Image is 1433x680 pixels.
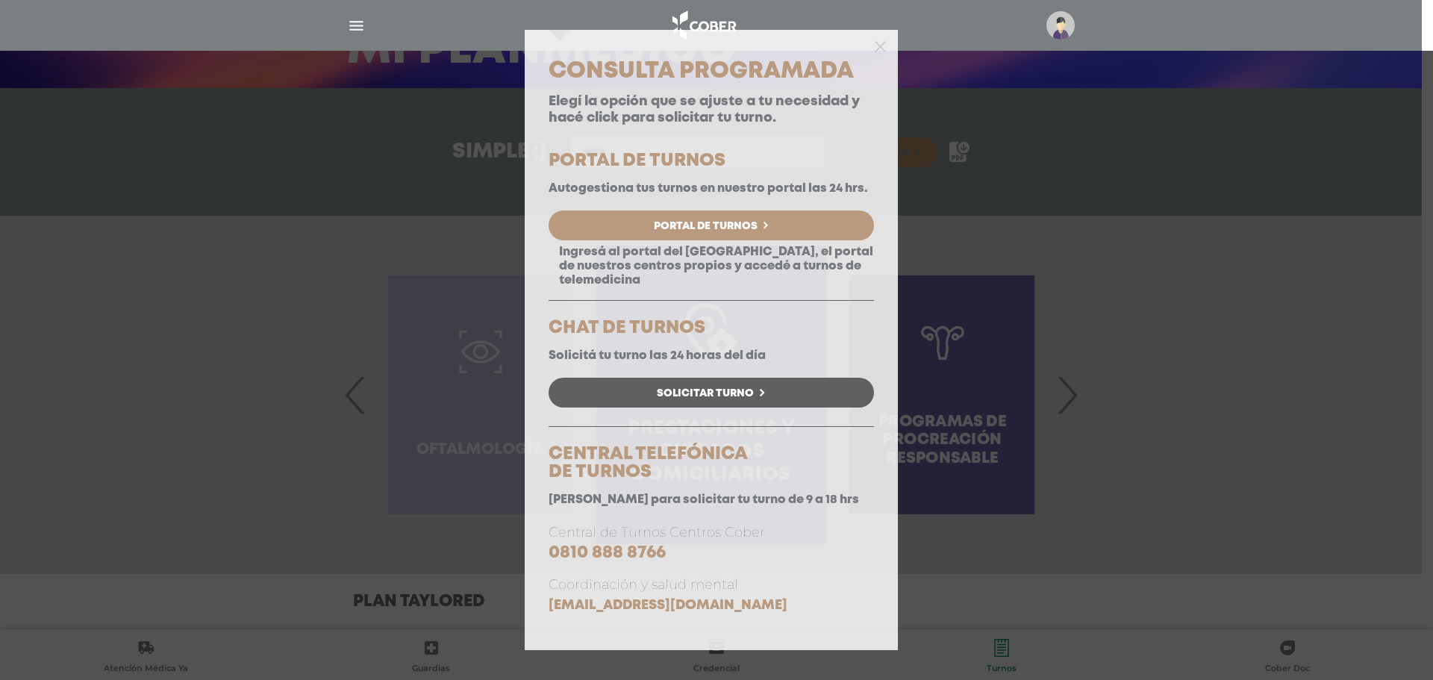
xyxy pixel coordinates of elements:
[549,378,874,408] a: Solicitar Turno
[657,388,754,399] span: Solicitar Turno
[549,523,874,564] p: Central de Turnos Centros Cober
[549,493,874,507] p: [PERSON_NAME] para solicitar tu turno de 9 a 18 hrs
[654,221,758,231] span: Portal de Turnos
[549,61,854,81] span: Consulta Programada
[549,446,874,481] h5: CENTRAL TELEFÓNICA DE TURNOS
[549,349,874,363] p: Solicitá tu turno las 24 horas del día
[549,245,874,288] p: Ingresá al portal del [GEOGRAPHIC_DATA], el portal de nuestros centros propios y accedé a turnos ...
[549,94,874,126] p: Elegí la opción que se ajuste a tu necesidad y hacé click para solicitar tu turno.
[549,319,874,337] h5: CHAT DE TURNOS
[549,181,874,196] p: Autogestiona tus turnos en nuestro portal las 24 hrs.
[549,575,874,615] p: Coordinación y salud mental
[549,599,787,611] a: [EMAIL_ADDRESS][DOMAIN_NAME]
[549,545,666,561] a: 0810 888 8766
[549,210,874,240] a: Portal de Turnos
[549,152,874,170] h5: PORTAL DE TURNOS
